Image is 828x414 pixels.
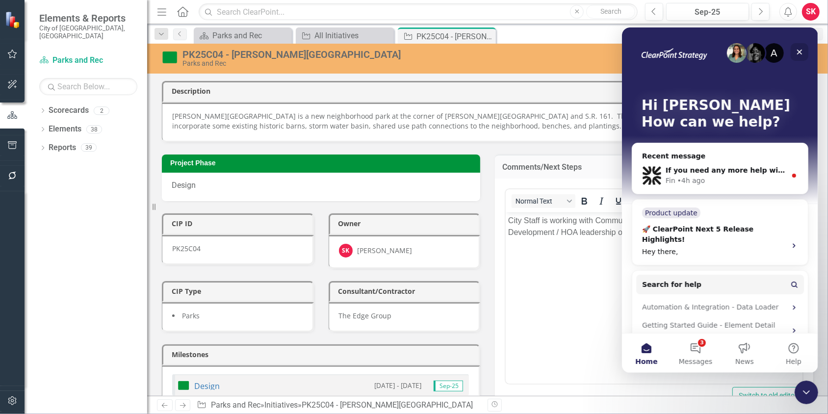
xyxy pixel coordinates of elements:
a: Scorecards [49,105,89,116]
p: [PERSON_NAME][GEOGRAPHIC_DATA] is a new neighborhood park at the corner of [PERSON_NAME][GEOGRAPH... [172,111,802,131]
small: [DATE] - [DATE] [374,381,421,390]
span: Search [600,7,621,15]
div: 38 [86,125,102,133]
div: PK25C04 - [PERSON_NAME][GEOGRAPHIC_DATA] [416,30,493,43]
span: Sep-25 [434,381,463,391]
img: ClearPoint Strategy [5,11,22,28]
button: News [98,306,147,345]
img: On Target [162,50,178,65]
div: Automation & Integration - Data Loader [14,271,182,289]
div: Parks and Rec [182,60,525,67]
img: On Target [178,380,189,391]
a: Parks and Rec [211,400,260,410]
div: Parks and Rec [212,29,289,42]
h3: CIP ID [172,220,308,227]
span: Parks [182,311,200,320]
a: Reports [49,142,76,154]
div: Close [169,16,186,33]
span: PK25C04 [172,244,201,253]
div: 2 [94,106,109,115]
h3: Description [172,87,807,95]
div: PK25C04 - [PERSON_NAME][GEOGRAPHIC_DATA] [182,49,525,60]
span: The Edge Group [339,311,392,320]
span: Messages [57,331,91,337]
input: Search ClearPoint... [199,3,638,21]
button: Block Normal Text [512,194,575,208]
div: 🚀 ClearPoint Next 5 Release Highlights! [20,197,158,217]
div: 39 [81,144,97,152]
span: Design [172,181,196,190]
a: Parks and Rec [39,55,137,66]
div: Sep-25 [670,6,746,18]
div: Automation & Integration - Data Loader [20,275,164,285]
input: Search Below... [39,78,137,95]
h3: CIP Type [172,287,308,295]
a: All Initiatives [298,29,391,42]
a: Parks and Rec [196,29,289,42]
a: Initiatives [264,400,298,410]
h3: Milestones [172,351,474,358]
a: Design [194,381,220,391]
button: Messages [49,306,98,345]
div: Fin [44,148,53,158]
span: News [113,331,132,337]
div: All Initiatives [314,29,391,42]
button: Search [586,5,635,19]
span: Search for help [20,252,79,262]
button: Italic [593,194,610,208]
div: Getting Started Guide - Element Detail Pages [20,293,164,313]
div: Hey there, [20,219,158,230]
button: Sep-25 [666,3,749,21]
iframe: Rich Text Area [506,212,802,384]
h3: Consultant/Contractor [338,287,474,295]
span: If you need any more help with copying your August initiatives to September, please let me know. ... [44,139,823,147]
a: Elements [49,124,81,135]
button: Search for help [14,247,182,267]
h3: Owner [338,220,474,227]
h3: Comments/Next Steps [502,163,614,172]
div: Product update [20,180,78,191]
div: PK25C04 - [PERSON_NAME][GEOGRAPHIC_DATA] [302,400,473,410]
button: Underline [610,194,627,208]
h3: Project Phase [170,159,475,167]
iframe: Intercom live chat [795,381,818,404]
button: SK [802,3,820,21]
span: Elements & Reports [39,12,137,24]
div: • 4h ago [55,148,83,158]
div: Product update🚀 ClearPoint Next 5 Release Highlights!Hey there, [10,172,186,238]
div: SK [339,244,353,258]
small: City of [GEOGRAPHIC_DATA], [GEOGRAPHIC_DATA] [39,24,137,40]
div: [PERSON_NAME] [358,246,413,256]
button: Switch to old editor [732,387,803,404]
iframe: Intercom live chat [622,27,818,373]
div: » » [197,400,480,411]
button: Help [147,306,196,345]
span: Normal Text [516,197,564,205]
span: Help [164,331,180,337]
span: Home [13,331,35,337]
div: Getting Started Guide - Element Detail Pages [14,289,182,317]
button: Bold [576,194,593,208]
